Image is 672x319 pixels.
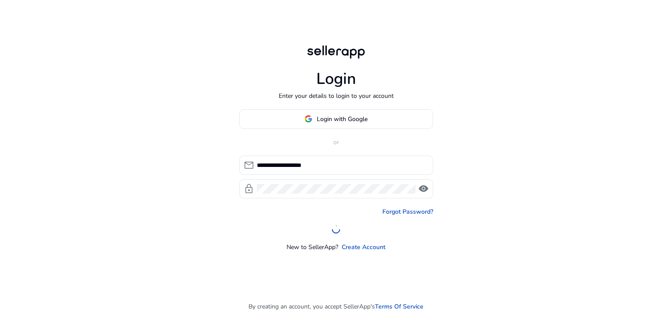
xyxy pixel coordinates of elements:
[382,207,433,216] a: Forgot Password?
[342,243,385,252] a: Create Account
[375,302,423,311] a: Terms Of Service
[316,69,356,88] h1: Login
[279,91,394,101] p: Enter your details to login to your account
[239,109,433,129] button: Login with Google
[244,160,254,170] span: mail
[244,184,254,194] span: lock
[317,114,367,124] span: Login with Google
[418,184,429,194] span: visibility
[287,243,338,252] p: New to SellerApp?
[304,115,312,123] img: google-logo.svg
[239,138,433,147] p: or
